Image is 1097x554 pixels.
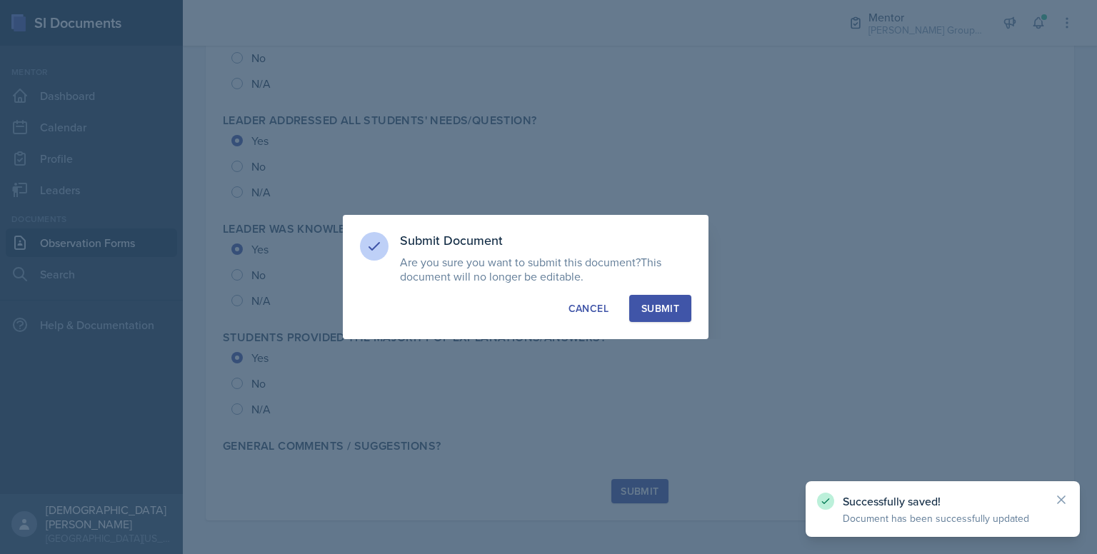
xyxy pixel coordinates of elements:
button: Submit [629,295,691,322]
h3: Submit Document [400,232,691,249]
button: Cancel [556,295,621,322]
div: Cancel [568,301,608,316]
div: Submit [641,301,679,316]
p: Successfully saved! [843,494,1043,508]
p: Are you sure you want to submit this document? [400,255,691,283]
span: This document will no longer be editable. [400,254,661,284]
p: Document has been successfully updated [843,511,1043,525]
